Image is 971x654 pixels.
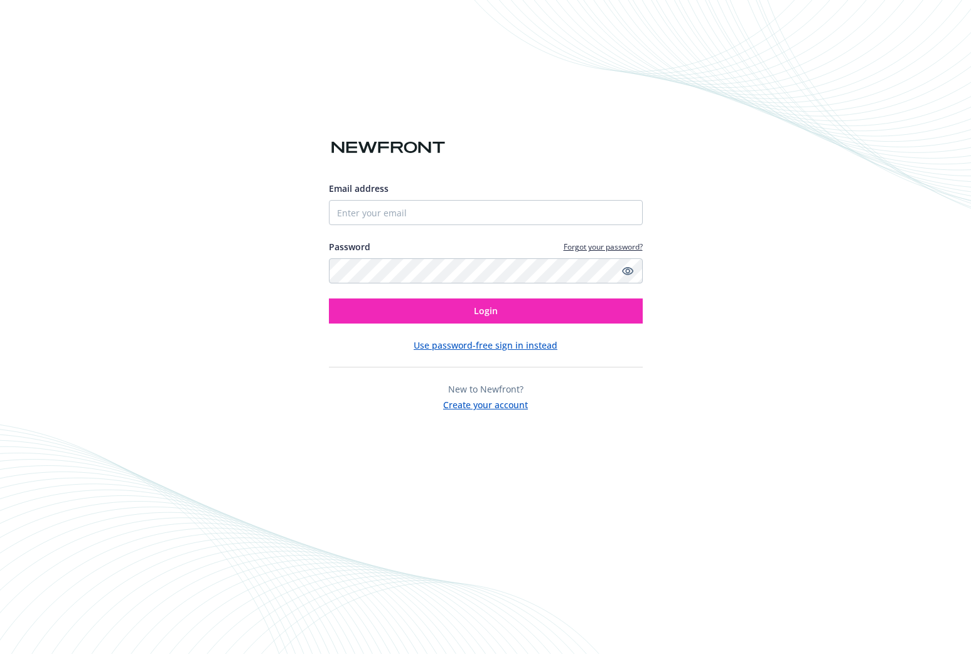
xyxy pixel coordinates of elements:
[620,263,635,278] a: Show password
[329,298,643,324] button: Login
[474,305,498,317] span: Login
[448,383,523,395] span: New to Newfront?
[329,182,389,194] span: Email address
[329,240,370,253] label: Password
[443,396,528,411] button: Create your account
[414,339,557,352] button: Use password-free sign in instead
[564,241,643,252] a: Forgot your password?
[329,258,643,283] input: Enter your password
[329,200,643,225] input: Enter your email
[329,137,448,159] img: Newfront logo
